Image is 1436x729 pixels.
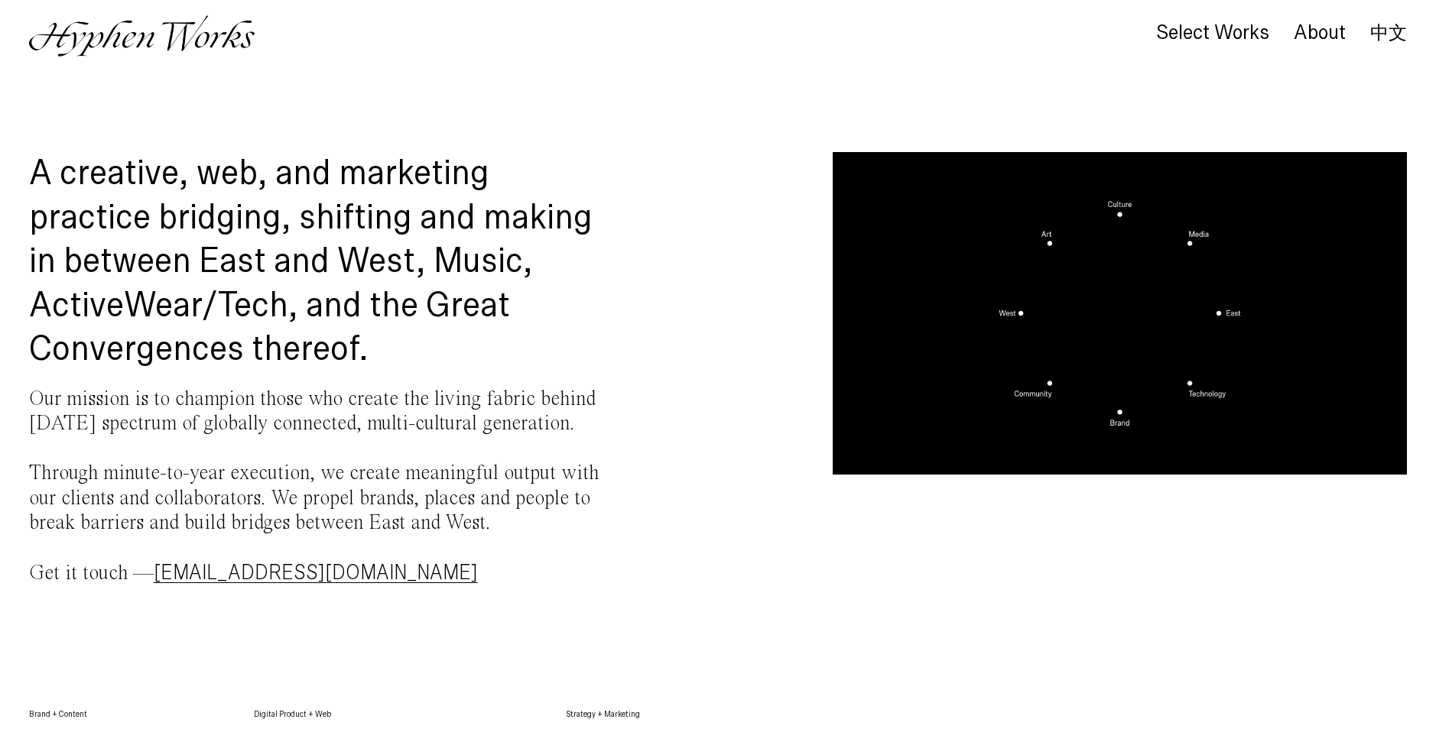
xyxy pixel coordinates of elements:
[29,708,180,720] h6: Brand + Content
[1294,22,1346,44] div: About
[29,387,603,586] p: Our mission is to champion those who create the living fabric behind [DATE] spectrum of globally ...
[254,708,493,720] h6: Digital Product + Web
[29,15,255,57] img: Hyphen Works
[1156,25,1269,42] a: Select Works
[833,152,1407,475] video: Your browser does not support the video tag.
[567,708,790,720] h6: Strategy + Marketing
[1156,22,1269,44] div: Select Works
[1294,25,1346,42] a: About
[154,562,478,583] a: [EMAIL_ADDRESS][DOMAIN_NAME]
[29,152,603,372] h1: A creative, web, and marketing practice bridging, shifting and making in between East and West, M...
[1370,24,1407,41] a: 中文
